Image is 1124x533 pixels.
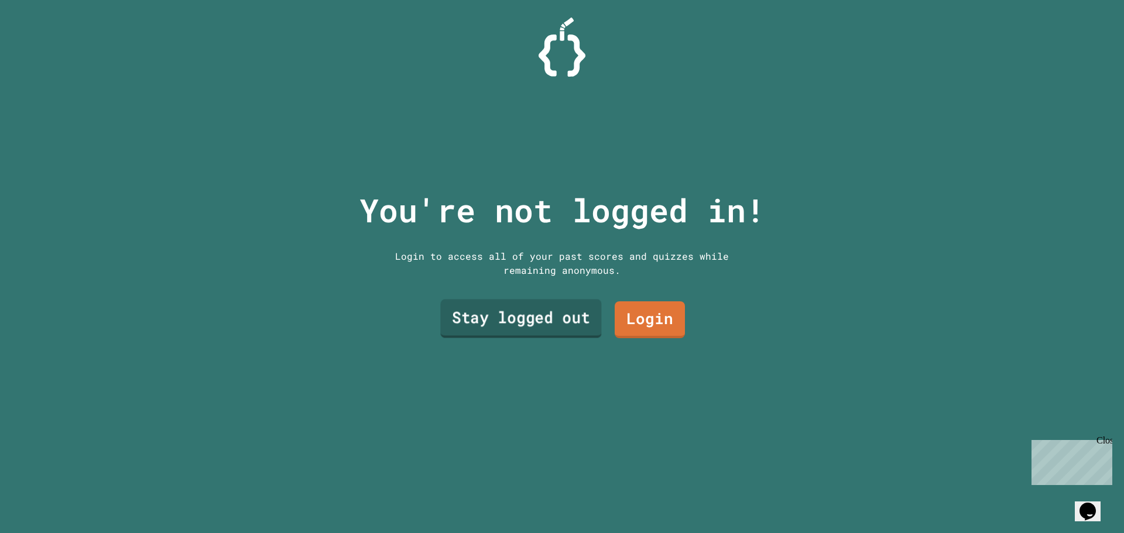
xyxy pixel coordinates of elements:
img: Logo.svg [539,18,585,77]
div: Login to access all of your past scores and quizzes while remaining anonymous. [386,249,738,277]
a: Stay logged out [440,300,601,338]
a: Login [615,301,685,338]
div: Chat with us now!Close [5,5,81,74]
iframe: chat widget [1027,435,1112,485]
p: You're not logged in! [359,186,765,235]
iframe: chat widget [1075,486,1112,521]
